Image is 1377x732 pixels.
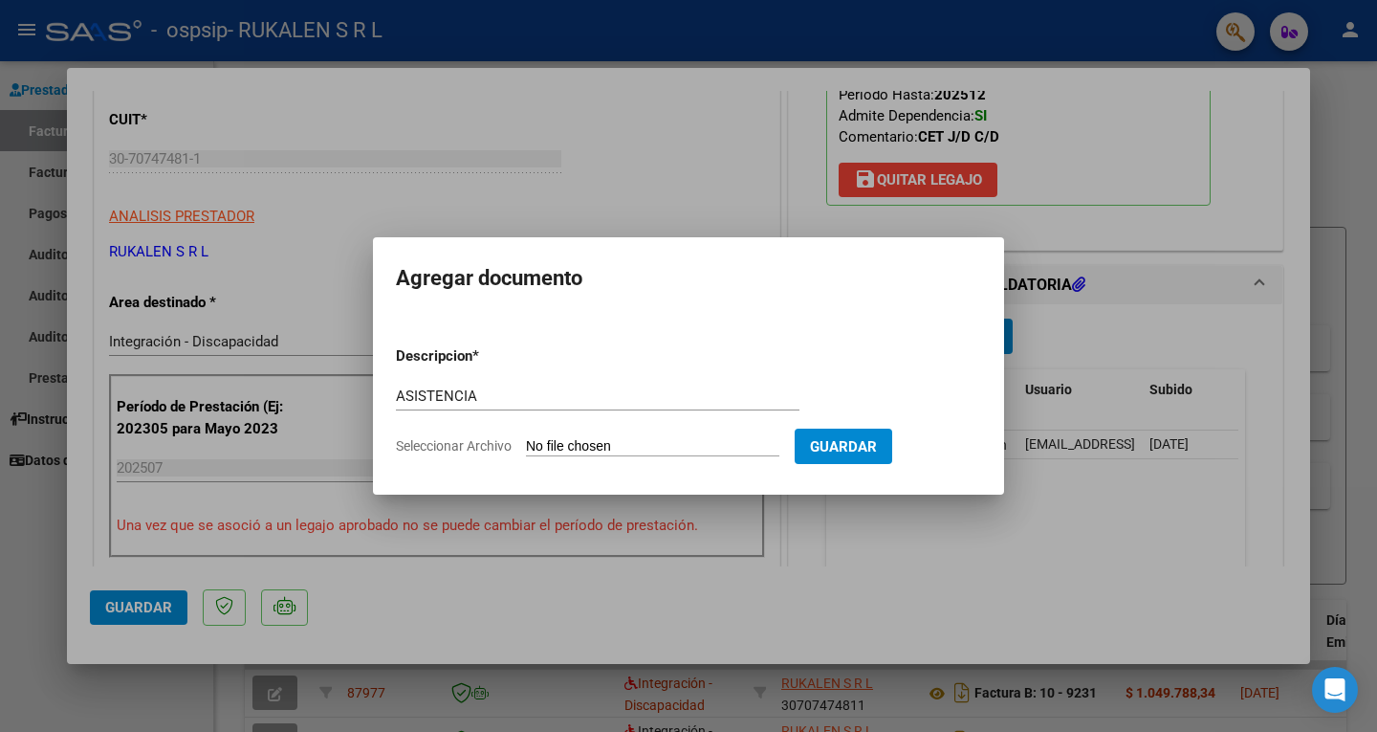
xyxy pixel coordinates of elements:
[1312,667,1358,713] div: Open Intercom Messenger
[810,438,877,455] span: Guardar
[795,429,892,464] button: Guardar
[396,438,512,454] span: Seleccionar Archivo
[396,260,981,297] h2: Agregar documento
[396,345,572,367] p: Descripcion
